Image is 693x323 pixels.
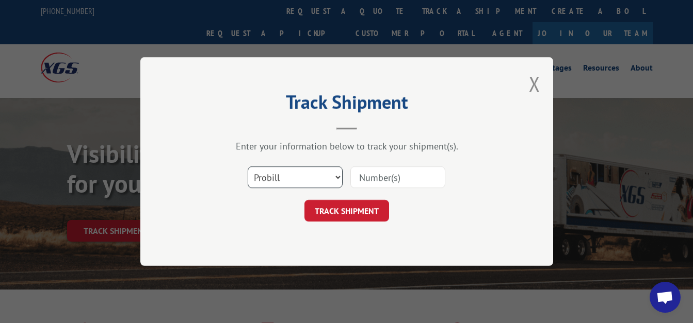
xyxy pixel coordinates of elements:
a: Open chat [650,282,681,313]
div: Enter your information below to track your shipment(s). [192,140,502,152]
input: Number(s) [350,166,445,188]
button: TRACK SHIPMENT [304,200,389,222]
h2: Track Shipment [192,95,502,114]
button: Close modal [529,70,540,97]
